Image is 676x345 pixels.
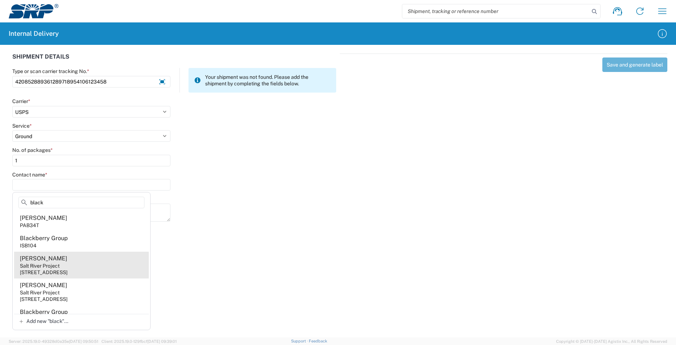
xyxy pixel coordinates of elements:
[9,339,98,344] span: Server: 2025.19.0-49328d0a35e
[12,171,47,178] label: Contact name
[20,289,60,296] div: Salt River Project
[20,281,67,289] div: [PERSON_NAME]
[20,308,68,316] div: Blackberry Group
[291,339,309,343] a: Support
[20,222,39,229] div: PAB34T
[12,54,336,68] div: SHIPMENT DETAILS
[12,147,53,153] label: No. of packages
[309,339,327,343] a: Feedback
[9,29,59,38] h2: Internal Delivery
[12,68,89,74] label: Type or scan carrier tracking No.
[402,4,589,18] input: Shipment, tracking or reference number
[205,74,330,87] span: Your shipment was not found. Please add the shipment by completing the fields below.
[20,263,60,269] div: Salt River Project
[20,242,36,249] div: ISB104
[147,339,177,344] span: [DATE] 09:39:01
[20,255,67,263] div: [PERSON_NAME]
[20,234,68,242] div: Blackberry Group
[556,338,667,345] span: Copyright © [DATE]-[DATE] Agistix Inc., All Rights Reserved
[12,123,32,129] label: Service
[20,296,68,302] div: [STREET_ADDRESS]
[101,339,177,344] span: Client: 2025.19.0-129fbcf
[69,339,98,344] span: [DATE] 09:50:51
[20,269,68,276] div: [STREET_ADDRESS]
[12,98,30,105] label: Carrier
[26,318,68,324] span: Add new "black"...
[9,4,58,18] img: srp
[20,214,67,222] div: [PERSON_NAME]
